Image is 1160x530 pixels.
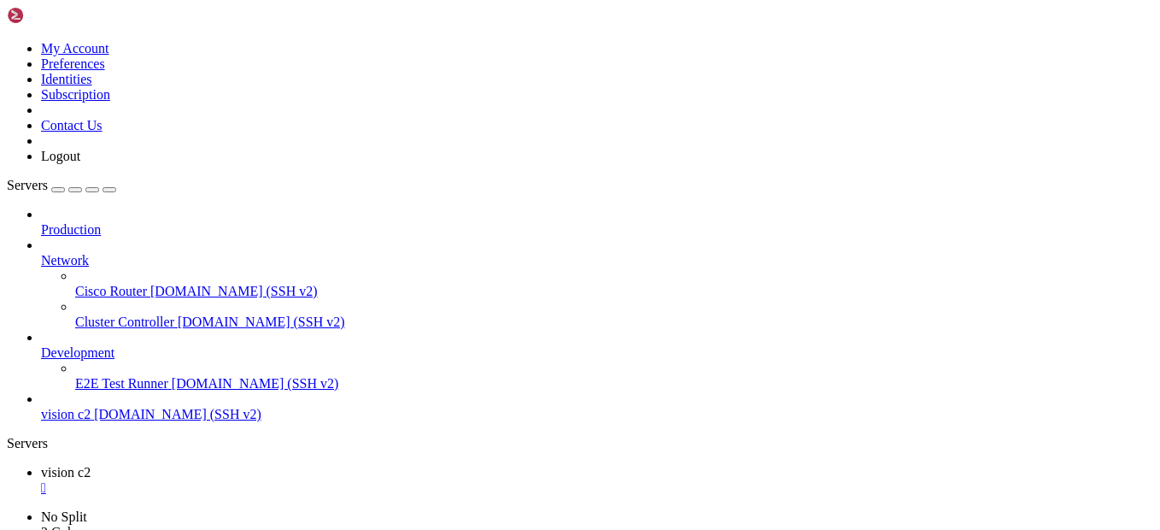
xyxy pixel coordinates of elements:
[41,87,110,102] a: Subscription
[41,253,1153,268] a: Network
[172,376,339,391] span: [DOMAIN_NAME] (SSH v2)
[7,7,938,21] x-row: Closing Session...
[7,178,116,192] a: Servers
[41,238,1153,330] li: Network
[41,465,1153,496] a: vision c2
[41,56,105,71] a: Preferences
[41,407,1153,422] a: vision c2 [DOMAIN_NAME] (SSH v2)
[75,315,1153,330] a: Cluster Controller [DOMAIN_NAME] (SSH v2)
[41,222,1153,238] a: Production
[178,315,345,329] span: [DOMAIN_NAME] (SSH v2)
[75,299,1153,330] li: Cluster Controller [DOMAIN_NAME] (SSH v2)
[7,7,105,24] img: Shellngn
[75,315,174,329] span: Cluster Controller
[41,392,1153,422] li: vision c2 [DOMAIN_NAME] (SSH v2)
[41,330,1153,392] li: Development
[75,376,168,391] span: E2E Test Runner
[41,509,87,524] a: No Split
[150,284,318,298] span: [DOMAIN_NAME] (SSH v2)
[75,284,147,298] span: Cisco Router
[41,465,91,480] span: vision c2
[75,361,1153,392] li: E2E Test Runner [DOMAIN_NAME] (SSH v2)
[41,72,92,86] a: Identities
[75,376,1153,392] a: E2E Test Runner [DOMAIN_NAME] (SSH v2)
[41,222,101,237] span: Production
[75,284,1153,299] a: Cisco Router [DOMAIN_NAME] (SSH v2)
[7,36,14,50] div: (0, 2)
[41,345,1153,361] a: Development
[41,480,1153,496] a: 
[41,407,91,421] span: vision c2
[94,407,261,421] span: [DOMAIN_NAME] (SSH v2)
[41,149,80,163] a: Logout
[41,345,114,360] span: Development
[7,436,1153,451] div: Servers
[41,253,89,268] span: Network
[41,41,109,56] a: My Account
[75,268,1153,299] li: Cisco Router [DOMAIN_NAME] (SSH v2)
[41,207,1153,238] li: Production
[41,118,103,132] a: Contact Us
[7,178,48,192] span: Servers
